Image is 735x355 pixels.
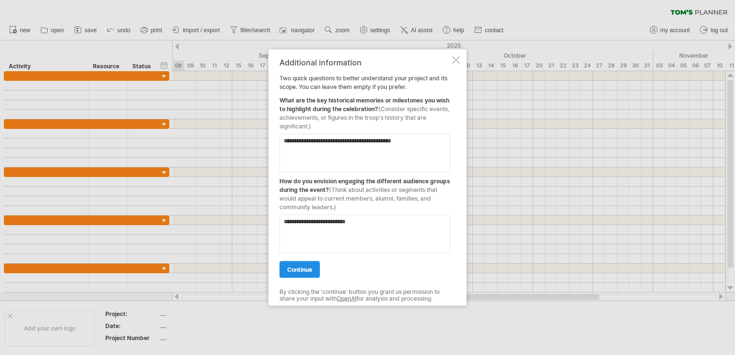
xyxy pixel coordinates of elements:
[279,105,449,130] span: (Consider specific events, achievements, or figures in the troop's history that are significant.)
[279,261,320,278] a: continue
[279,58,450,67] div: Additional information
[287,266,312,273] span: continue
[279,289,450,303] div: By clicking the 'continue' button you grant us permission to share your input with for analysis a...
[279,58,450,297] div: Two quick questions to better understand your project and its scope. You can leave them empty if ...
[279,172,450,212] div: How do you envision engaging the different audience groups during the event?
[337,295,356,302] a: OpenAI
[279,186,437,211] span: (Think about activities or segments that would appeal to current members, alumni, families, and c...
[279,91,450,131] div: What are the key historical memories or milestones you wish to highlight during the celebration?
